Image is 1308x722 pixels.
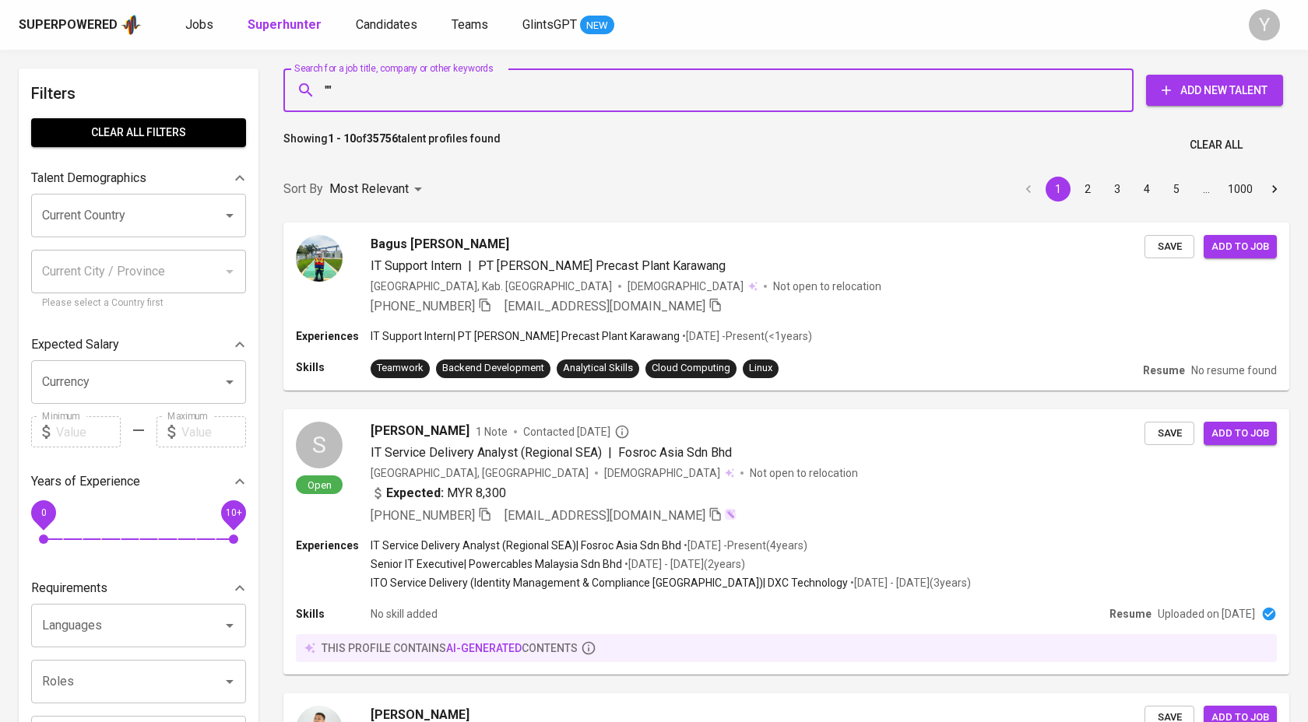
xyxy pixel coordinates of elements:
button: Open [219,205,241,226]
input: Value [181,416,246,447]
div: [GEOGRAPHIC_DATA], [GEOGRAPHIC_DATA] [371,465,589,481]
span: 10+ [225,507,241,518]
p: • [DATE] - Present ( <1 years ) [680,328,812,344]
p: Experiences [296,328,371,344]
div: Y [1249,9,1280,40]
div: Expected Salary [31,329,246,360]
div: Analytical Skills [563,361,633,376]
p: Not open to relocation [750,465,858,481]
span: Open [301,478,338,492]
span: NEW [580,18,614,33]
div: Superpowered [19,16,118,34]
span: Bagus [PERSON_NAME] [371,235,509,254]
p: • [DATE] - Present ( 4 years ) [681,538,807,553]
p: Resume [1143,363,1185,378]
span: Clear All filters [44,123,234,142]
span: 0 [40,507,46,518]
a: GlintsGPT NEW [522,16,614,35]
span: Add to job [1211,238,1269,256]
button: Add to job [1204,422,1277,446]
span: Fosroc Asia Sdn Bhd [618,445,732,460]
span: Teams [452,17,488,32]
p: No skill added [371,606,438,622]
div: … [1194,181,1218,197]
span: Save [1152,425,1187,443]
span: Add New Talent [1159,81,1271,100]
span: 1 Note [476,424,508,440]
p: Senior IT Executive | Powercables Malaysia Sdn Bhd [371,556,622,572]
button: Open [219,371,241,393]
button: Go to page 4 [1134,177,1159,202]
div: [GEOGRAPHIC_DATA], Kab. [GEOGRAPHIC_DATA] [371,279,612,294]
div: Cloud Computing [652,361,730,376]
p: IT Service Delivery Analyst (Regional SEA) | Fosroc Asia Sdn Bhd [371,538,681,553]
p: ITO Service Delivery (Identity Management & Compliance [GEOGRAPHIC_DATA]) | DXC Technology [371,575,848,591]
b: 1 - 10 [328,132,356,145]
span: Add to job [1211,425,1269,443]
a: Superpoweredapp logo [19,13,142,37]
b: 35756 [367,132,398,145]
button: page 1 [1046,177,1071,202]
span: [EMAIL_ADDRESS][DOMAIN_NAME] [505,508,705,523]
p: Uploaded on [DATE] [1158,606,1255,622]
div: MYR 8,300 [371,484,506,503]
p: this profile contains contents [322,640,578,656]
a: Jobs [185,16,216,35]
span: Save [1152,238,1187,256]
a: Candidates [356,16,420,35]
div: Talent Demographics [31,163,246,194]
p: Years of Experience [31,472,140,491]
p: Skills [296,606,371,622]
span: IT Service Delivery Analyst (Regional SEA) [371,445,602,460]
button: Clear All [1183,131,1249,159]
a: Teams [452,16,491,35]
b: Superhunter [248,17,322,32]
div: Years of Experience [31,466,246,497]
button: Clear All filters [31,118,246,147]
span: [PHONE_NUMBER] [371,508,475,523]
span: Candidates [356,17,417,32]
button: Add to job [1204,235,1277,259]
span: | [608,443,612,462]
span: PT [PERSON_NAME] Precast Plant Karawang [478,258,726,273]
span: IT Support Intern [371,258,462,273]
h6: Filters [31,81,246,106]
p: Not open to relocation [773,279,881,294]
svg: By Malaysia recruiter [614,424,630,440]
span: | [468,257,472,275]
span: [DEMOGRAPHIC_DATA] [604,465,723,481]
a: Bagus [PERSON_NAME]IT Support Intern|PT [PERSON_NAME] Precast Plant Karawang[GEOGRAPHIC_DATA], Ka... [283,223,1289,391]
button: Open [219,671,241,692]
button: Save [1144,235,1194,259]
p: Expected Salary [31,335,119,354]
p: Skills [296,359,371,375]
p: No resume found [1191,363,1277,378]
span: [PERSON_NAME] [371,422,469,440]
a: Superhunter [248,16,325,35]
nav: pagination navigation [1014,177,1289,202]
input: Value [56,416,121,447]
button: Go to page 2 [1075,177,1100,202]
span: [EMAIL_ADDRESS][DOMAIN_NAME] [505,299,705,314]
button: Open [219,615,241,636]
span: Contacted [DATE] [523,424,630,440]
p: • [DATE] - [DATE] ( 3 years ) [848,575,971,591]
p: Showing of talent profiles found [283,131,501,159]
div: Teamwork [377,361,424,376]
p: Most Relevant [329,180,409,198]
span: AI-generated [446,642,522,654]
button: Go to next page [1262,177,1287,202]
span: Clear All [1190,135,1243,155]
p: Requirements [31,579,107,598]
button: Go to page 1000 [1223,177,1257,202]
div: Backend Development [442,361,544,376]
p: Resume [1109,606,1152,622]
span: Jobs [185,17,213,32]
b: Expected: [386,484,444,503]
span: [DEMOGRAPHIC_DATA] [628,279,746,294]
div: Requirements [31,573,246,604]
p: Experiences [296,538,371,553]
div: Most Relevant [329,175,427,204]
p: • [DATE] - [DATE] ( 2 years ) [622,556,745,572]
a: SOpen[PERSON_NAME]1 NoteContacted [DATE]IT Service Delivery Analyst (Regional SEA)|Fosroc Asia Sd... [283,409,1289,675]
